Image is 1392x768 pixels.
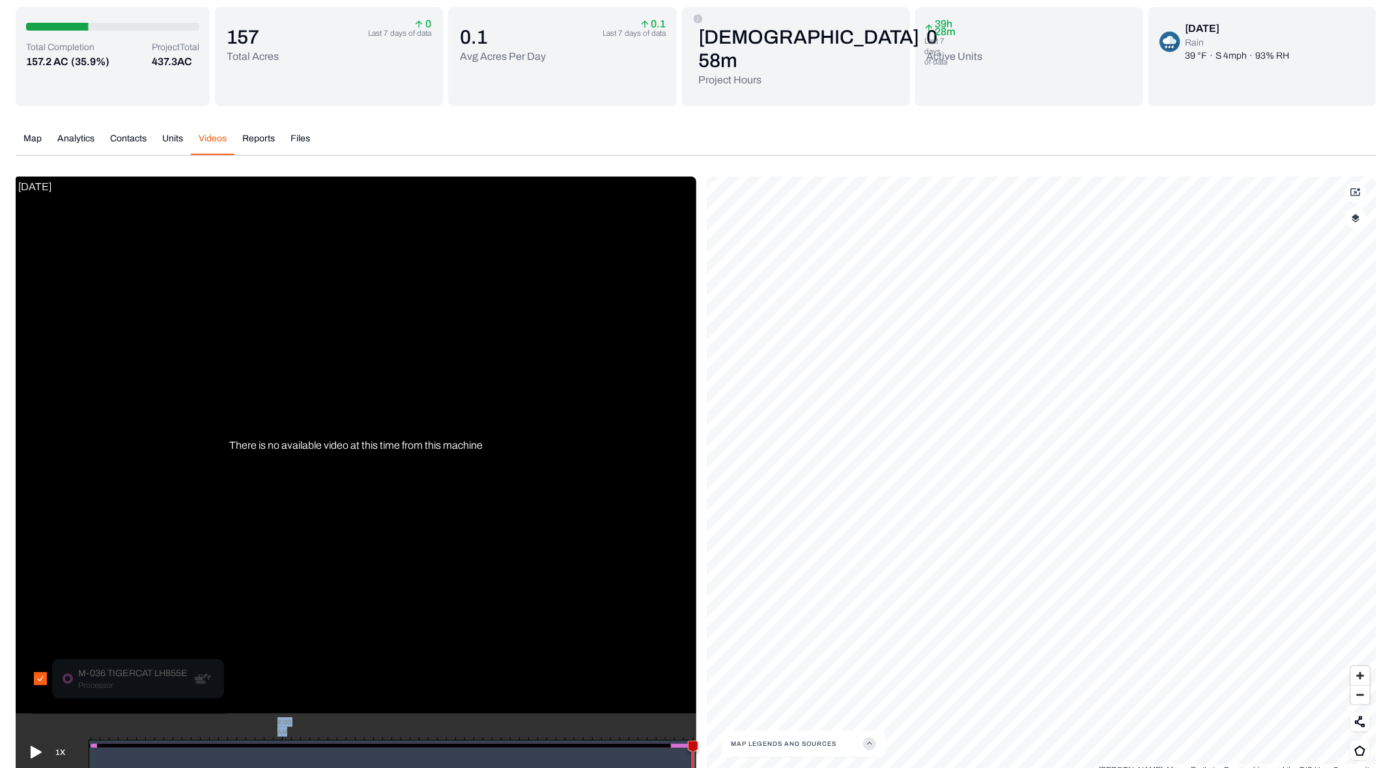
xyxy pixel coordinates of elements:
[152,41,199,54] p: Project Total
[26,54,68,70] p: 157.2 AC
[1351,685,1370,704] button: Zoom out
[154,132,191,155] button: Units
[191,132,234,155] button: Videos
[732,731,876,757] button: Map Legends And Sources
[1216,50,1247,63] p: S 4mph
[26,54,109,70] button: 157.2 AC(35.9%)
[460,25,546,49] p: 0.1
[78,667,188,680] p: M-036 TIGERCAT LH855E
[460,49,546,64] p: Avg Acres Per Day
[415,20,423,28] img: arrow
[277,717,287,737] div: 8:00 AM
[1210,50,1214,63] p: ·
[603,28,666,38] p: Last 7 days of data
[699,25,920,72] p: [DEMOGRAPHIC_DATA] 58m
[229,177,483,714] p: There is no available video at this time from this machine
[368,28,431,38] p: Last 7 days of data
[16,132,50,155] button: Map
[1250,50,1253,63] p: ·
[925,36,948,67] p: Last 7 days of data
[1159,31,1180,52] img: rain-C8NtpIax.png
[48,742,73,763] button: 1X
[16,177,54,197] p: [DATE]
[71,54,109,70] p: (35.9%)
[927,25,983,49] p: 0
[927,49,983,64] p: Active Units
[1186,50,1208,63] p: 39 °F
[699,72,920,88] p: Project Hours
[641,20,666,28] p: 0.1
[925,20,948,36] p: 39h 28m
[234,132,283,155] button: Reports
[26,41,109,54] p: Total Completion
[50,132,102,155] button: Analytics
[227,49,279,64] p: Total Acres
[1186,21,1290,36] div: [DATE]
[641,20,649,28] img: arrow
[78,680,188,690] p: Processor
[283,132,318,155] button: Files
[415,20,431,28] p: 0
[152,54,199,70] p: 437.3 AC
[1351,666,1370,685] button: Zoom in
[1352,214,1360,223] img: layerIcon
[227,25,279,49] p: 157
[102,132,154,155] button: Contacts
[1186,36,1290,50] p: Rain
[1256,50,1290,63] p: 93% RH
[925,20,933,36] img: arrow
